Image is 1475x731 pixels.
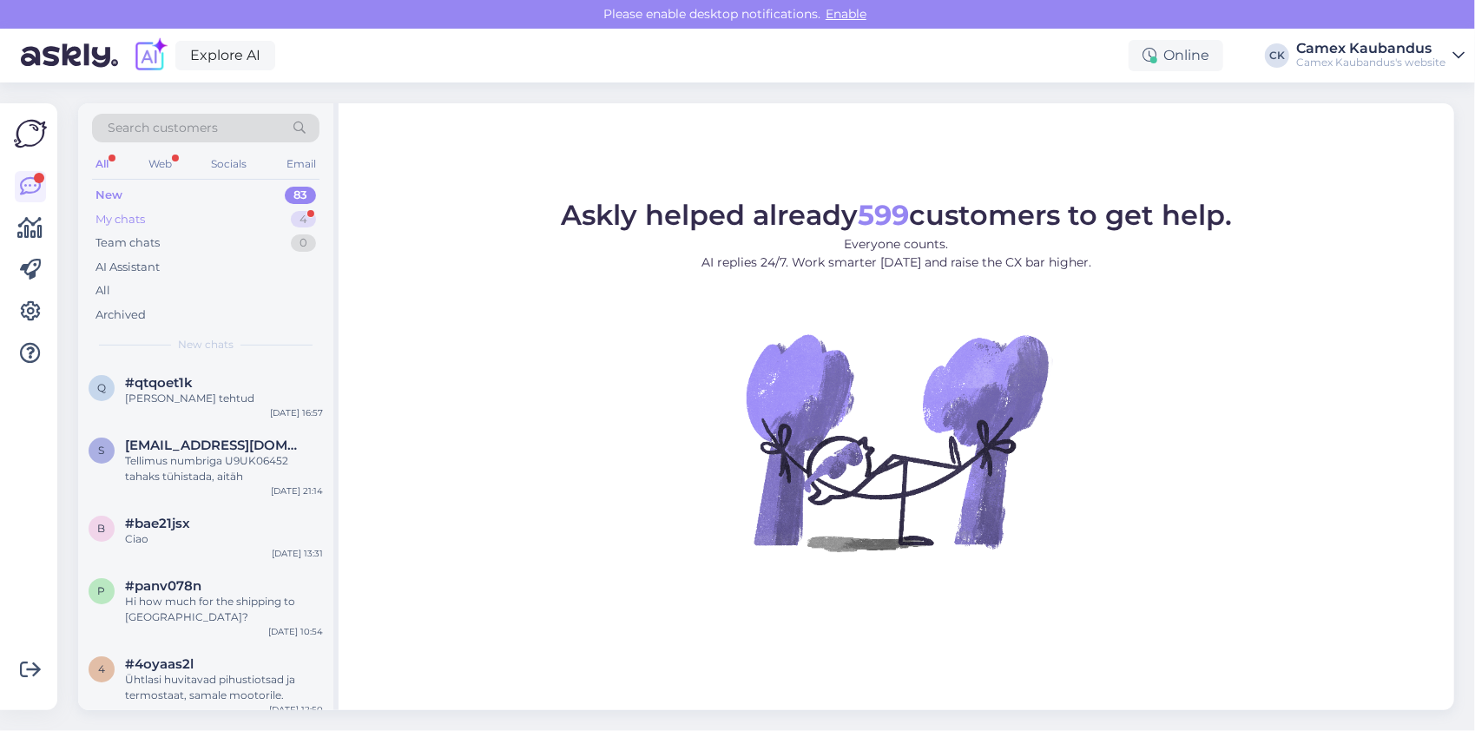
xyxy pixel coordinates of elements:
[1129,40,1223,71] div: Online
[125,578,201,594] span: #panv078n
[291,211,316,228] div: 4
[125,453,323,484] div: Tellimus numbriga U9UK06452 tahaks tühistada, aitäh
[1296,42,1465,69] a: Camex KaubandusCamex Kaubandus's website
[125,594,323,625] div: Hi how much for the shipping to [GEOGRAPHIC_DATA]?
[561,198,1232,232] span: Askly helped already customers to get help.
[125,391,323,406] div: [PERSON_NAME] tehtud
[95,259,160,276] div: AI Assistant
[283,153,319,175] div: Email
[285,187,316,204] div: 83
[741,286,1053,598] img: No Chat active
[14,117,47,150] img: Askly Logo
[98,522,106,535] span: b
[820,6,872,22] span: Enable
[207,153,250,175] div: Socials
[291,234,316,252] div: 0
[271,484,323,497] div: [DATE] 21:14
[95,306,146,324] div: Archived
[269,703,323,716] div: [DATE] 12:50
[108,119,218,137] span: Search customers
[99,444,105,457] span: S
[125,438,306,453] span: Sectorx5@hotmail.com
[132,37,168,74] img: explore-ai
[95,282,110,300] div: All
[270,406,323,419] div: [DATE] 16:57
[145,153,175,175] div: Web
[98,662,105,675] span: 4
[1265,43,1289,68] div: CK
[175,41,275,70] a: Explore AI
[95,211,145,228] div: My chats
[97,381,106,394] span: q
[92,153,112,175] div: All
[178,337,234,352] span: New chats
[98,584,106,597] span: p
[125,672,323,703] div: Ühtlasi huvitavad pihustiotsad ja termostaat, samale mootorile.
[95,234,160,252] div: Team chats
[125,375,193,391] span: #qtqoet1k
[1296,42,1445,56] div: Camex Kaubandus
[95,187,122,204] div: New
[1296,56,1445,69] div: Camex Kaubandus's website
[125,516,190,531] span: #bae21jsx
[125,656,194,672] span: #4oyaas2l
[125,531,323,547] div: Ciao
[272,547,323,560] div: [DATE] 13:31
[858,198,909,232] b: 599
[268,625,323,638] div: [DATE] 10:54
[561,235,1232,272] p: Everyone counts. AI replies 24/7. Work smarter [DATE] and raise the CX bar higher.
